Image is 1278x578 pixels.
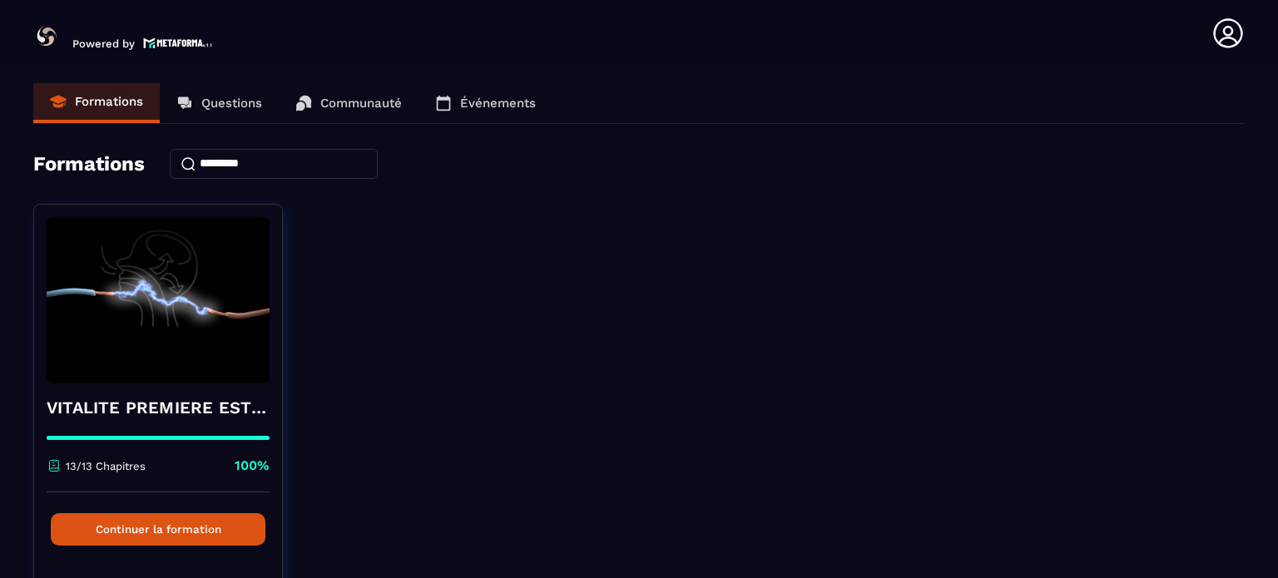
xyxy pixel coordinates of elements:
[235,457,270,475] p: 100%
[33,152,145,175] h4: Formations
[419,83,552,123] a: Événements
[72,37,135,50] p: Powered by
[33,83,160,123] a: Formations
[51,513,265,546] button: Continuer la formation
[66,460,146,472] p: 13/13 Chapitres
[47,396,270,419] h4: VITALITE PREMIERE ESTRELLA
[47,217,270,383] img: formation-background
[143,36,213,50] img: logo
[279,83,419,123] a: Communauté
[201,96,262,111] p: Questions
[160,83,279,123] a: Questions
[33,23,60,50] img: logo-branding
[75,94,143,109] p: Formations
[320,96,402,111] p: Communauté
[460,96,536,111] p: Événements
